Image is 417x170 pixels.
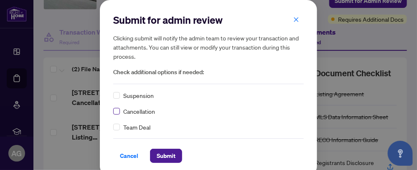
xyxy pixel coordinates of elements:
[120,149,138,162] span: Cancel
[113,33,304,61] h5: Clicking submit will notify the admin team to review your transaction and attachments. You can st...
[388,141,413,166] button: Open asap
[113,13,304,27] h2: Submit for admin review
[150,149,182,163] button: Submit
[123,107,155,116] span: Cancellation
[123,122,150,132] span: Team Deal
[113,67,304,77] span: Check additional options if needed:
[113,149,145,163] button: Cancel
[157,149,175,162] span: Submit
[293,17,299,22] span: close
[123,91,154,100] span: Suspension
